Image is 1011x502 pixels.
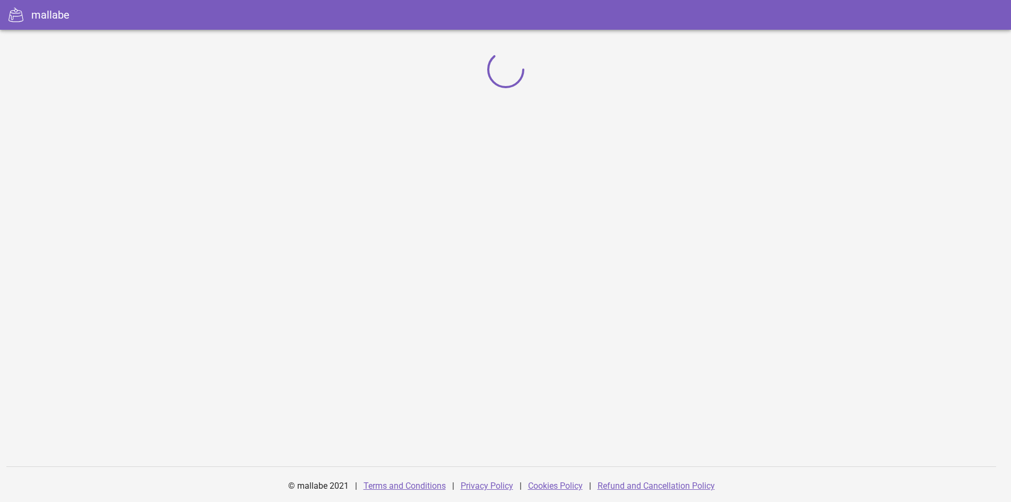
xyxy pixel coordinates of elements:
div: mallabe [31,7,70,23]
a: Refund and Cancellation Policy [598,481,715,491]
div: | [589,473,591,499]
a: Cookies Policy [528,481,583,491]
div: | [520,473,522,499]
div: | [355,473,357,499]
a: Terms and Conditions [364,481,446,491]
div: © mallabe 2021 [282,473,355,499]
div: | [452,473,454,499]
a: Privacy Policy [461,481,513,491]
